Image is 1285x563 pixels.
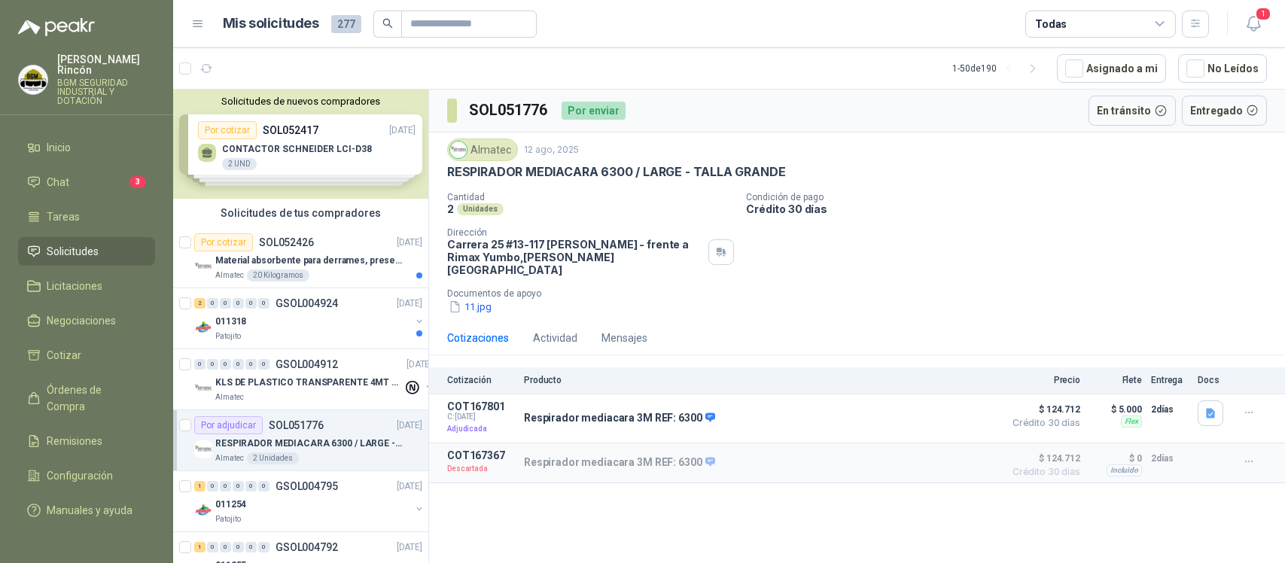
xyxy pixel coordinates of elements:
div: Por adjudicar [194,416,263,434]
div: Almatec [447,138,518,161]
p: Producto [524,375,996,385]
img: Company Logo [194,318,212,336]
div: 0 [220,298,231,309]
p: Almatec [215,452,244,464]
a: Solicitudes [18,237,155,266]
div: 0 [258,359,269,370]
p: Patojito [215,513,241,525]
a: 2 0 0 0 0 0 GSOL004924[DATE] Company Logo011318Patojito [194,294,425,342]
p: Material absorbente para derrames, presentación de 20 kg (1 bulto) [215,254,403,268]
p: Entrega [1151,375,1189,385]
h1: Mis solicitudes [223,13,319,35]
span: Cotizar [47,347,81,364]
p: RESPIRADOR MEDIACARA 6300 / LARGE - TALLA GRANDE [447,164,785,180]
div: 0 [207,542,218,552]
div: 0 [233,481,244,491]
p: Cotización [447,375,515,385]
span: Inicio [47,139,71,156]
div: Todas [1035,16,1067,32]
p: Patojito [215,330,241,342]
div: 0 [258,298,269,309]
p: [DATE] [397,236,422,250]
span: Tareas [47,208,80,225]
p: Respirador mediacara 3M REF: 6300 [524,456,715,470]
span: $ 124.712 [1005,400,1080,418]
p: Descartada [447,461,515,476]
div: 0 [245,359,257,370]
span: Configuración [47,467,113,484]
p: COT167801 [447,400,515,412]
div: 0 [258,542,269,552]
p: 011318 [215,315,246,329]
a: Por adjudicarSOL051776[DATE] Company LogoRESPIRADOR MEDIACARA 6300 / LARGE - TALLA GRANDEAlmatec2... [173,410,428,471]
p: [DATE] [397,297,422,311]
p: 2 [447,202,454,215]
p: 2 días [1151,400,1189,418]
span: Chat [47,174,69,190]
p: GSOL004924 [276,298,338,309]
button: Asignado a mi [1057,54,1166,83]
span: Licitaciones [47,278,102,294]
button: 11.jpg [447,299,493,315]
div: 0 [207,359,218,370]
p: Adjudicada [447,421,515,437]
span: Manuales y ayuda [47,502,132,519]
img: Company Logo [194,501,212,519]
p: Almatec [215,269,244,281]
a: 1 0 0 0 0 0 GSOL004795[DATE] Company Logo011254Patojito [194,477,425,525]
div: Actividad [533,330,577,346]
p: $ 0 [1089,449,1142,467]
p: Almatec [215,391,244,403]
div: Incluido [1107,464,1142,476]
a: Tareas [18,202,155,231]
div: Solicitudes de tus compradores [173,199,428,227]
span: 277 [331,15,361,33]
button: En tránsito [1089,96,1176,126]
div: 0 [258,481,269,491]
div: 0 [207,481,218,491]
a: Manuales y ayuda [18,496,155,525]
div: 0 [207,298,218,309]
p: GSOL004792 [276,542,338,552]
a: Por cotizarSOL052426[DATE] Company LogoMaterial absorbente para derrames, presentación de 20 kg (... [173,227,428,288]
div: Cotizaciones [447,330,509,346]
p: RESPIRADOR MEDIACARA 6300 / LARGE - TALLA GRANDE [215,437,403,451]
div: 0 [220,542,231,552]
img: Company Logo [194,257,212,275]
p: Dirección [447,227,702,238]
span: 1 [1255,7,1271,21]
button: No Leídos [1178,54,1267,83]
p: KLS DE PLASTICO TRANSPARENTE 4MT CAL 4 Y CINTA TRA [215,376,403,390]
span: $ 124.712 [1005,449,1080,467]
div: 2 [194,298,206,309]
p: $ 5.000 [1089,400,1142,418]
p: 011254 [215,498,246,512]
div: 0 [245,298,257,309]
a: Licitaciones [18,272,155,300]
p: Docs [1198,375,1228,385]
img: Company Logo [450,142,467,158]
p: SOL052426 [259,237,314,248]
p: GSOL004795 [276,481,338,491]
img: Company Logo [19,65,47,94]
div: Por cotizar [194,233,253,251]
a: 0 0 0 0 0 0 GSOL004912[DATE] Company LogoKLS DE PLASTICO TRANSPARENTE 4MT CAL 4 Y CINTA TRAAlmatec [194,355,435,403]
div: 0 [233,298,244,309]
a: Cotizar [18,341,155,370]
p: Respirador mediacara 3M REF: 6300 [524,412,715,425]
div: Mensajes [601,330,647,346]
div: 0 [220,359,231,370]
span: Órdenes de Compra [47,382,141,415]
span: C: [DATE] [447,412,515,421]
div: 0 [220,481,231,491]
button: 1 [1240,11,1267,38]
span: Crédito 30 días [1005,467,1080,476]
a: Órdenes de Compra [18,376,155,421]
p: Precio [1005,375,1080,385]
h3: SOL051776 [469,99,550,122]
div: Por enviar [562,102,626,120]
p: 2 días [1151,449,1189,467]
div: 20 Kilogramos [247,269,309,281]
p: Flete [1089,375,1142,385]
p: BGM SEGURIDAD INDUSTRIAL Y DOTACIÓN [57,78,155,105]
